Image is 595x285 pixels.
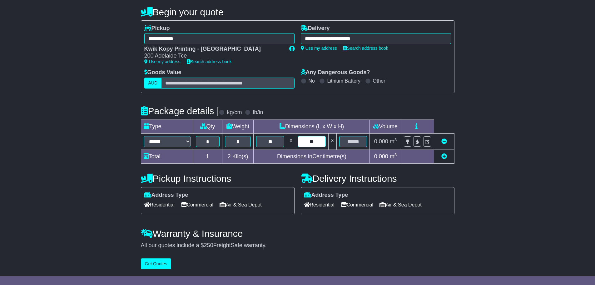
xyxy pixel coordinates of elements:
[222,150,254,163] td: Kilo(s)
[390,138,397,145] span: m
[374,138,388,145] span: 0.000
[301,69,370,76] label: Any Dangerous Goods?
[141,150,193,163] td: Total
[204,242,213,248] span: 250
[227,153,231,160] span: 2
[254,120,370,133] td: Dimensions (L x W x H)
[441,153,447,160] a: Add new item
[390,153,397,160] span: m
[144,192,188,199] label: Address Type
[301,173,454,184] h4: Delivery Instructions
[394,152,397,157] sup: 3
[374,153,388,160] span: 0.000
[379,200,422,210] span: Air & Sea Depot
[144,25,170,32] label: Pickup
[441,138,447,145] a: Remove this item
[227,109,242,116] label: kg/cm
[341,200,373,210] span: Commercial
[309,78,315,84] label: No
[144,78,162,89] label: AUD
[181,200,213,210] span: Commercial
[220,200,262,210] span: Air & Sea Depot
[144,53,283,59] div: 200 Adelaide Tce
[287,133,295,150] td: x
[328,133,336,150] td: x
[187,59,232,64] a: Search address book
[141,106,219,116] h4: Package details |
[144,69,181,76] label: Goods Value
[304,192,348,199] label: Address Type
[144,200,175,210] span: Residential
[301,46,337,51] a: Use my address
[301,25,330,32] label: Delivery
[141,173,295,184] h4: Pickup Instructions
[144,46,283,53] div: Kwik Kopy Printing - [GEOGRAPHIC_DATA]
[343,46,388,51] a: Search address book
[141,228,454,239] h4: Warranty & Insurance
[253,109,263,116] label: lb/in
[373,78,385,84] label: Other
[254,150,370,163] td: Dimensions in Centimetre(s)
[141,7,454,17] h4: Begin your quote
[144,59,181,64] a: Use my address
[327,78,360,84] label: Lithium Battery
[394,137,397,142] sup: 3
[141,258,171,269] button: Get Quotes
[370,120,401,133] td: Volume
[193,120,222,133] td: Qty
[222,120,254,133] td: Weight
[304,200,335,210] span: Residential
[141,242,454,249] div: All our quotes include a $ FreightSafe warranty.
[193,150,222,163] td: 1
[141,120,193,133] td: Type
